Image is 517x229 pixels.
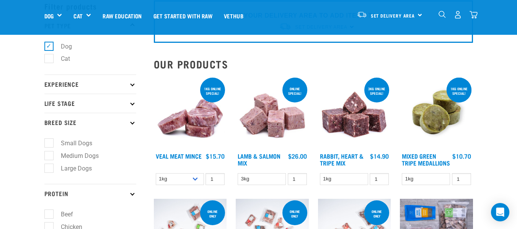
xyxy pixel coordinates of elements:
[44,75,136,94] p: Experience
[97,0,147,31] a: Raw Education
[49,54,73,63] label: Cat
[200,206,225,222] div: Online Only
[44,184,136,203] p: Protein
[238,154,281,164] a: Lamb & Salmon Mix
[236,76,309,149] img: 1029 Lamb Salmon Mix 01
[371,14,415,17] span: Set Delivery Area
[49,164,95,173] label: Large Dogs
[282,206,307,222] div: Online Only
[206,153,225,159] div: $15.70
[364,206,389,222] div: Online Only
[44,94,136,113] p: Life Stage
[402,154,450,164] a: Mixed Green Tripe Medallions
[282,83,307,99] div: ONLINE SPECIAL!
[49,210,76,219] label: Beef
[200,83,225,99] div: 1kg online special!
[49,42,75,51] label: Dog
[447,83,471,99] div: 1kg online special!
[357,11,367,18] img: van-moving.png
[154,58,473,70] h2: Our Products
[370,173,389,185] input: 1
[318,76,391,149] img: 1175 Rabbit Heart Tripe Mix 01
[49,138,95,148] label: Small Dogs
[470,11,478,19] img: home-icon@2x.png
[320,154,364,164] a: Rabbit, Heart & Tripe Mix
[364,83,389,99] div: 3kg online special!
[73,11,82,20] a: Cat
[156,154,202,158] a: Veal Meat Mince
[452,173,471,185] input: 1
[205,173,225,185] input: 1
[288,153,307,159] div: $26.00
[370,153,389,159] div: $14.90
[439,11,446,18] img: home-icon-1@2x.png
[44,11,54,20] a: Dog
[218,0,249,31] a: Vethub
[154,76,227,149] img: 1160 Veal Meat Mince Medallions 01
[44,113,136,132] p: Breed Size
[491,203,509,221] div: Open Intercom Messenger
[288,173,307,185] input: 1
[454,11,462,19] img: user.png
[452,153,471,159] div: $10.70
[49,151,102,161] label: Medium Dogs
[148,0,218,31] a: Get started with Raw
[400,76,473,149] img: Mixed Green Tripe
